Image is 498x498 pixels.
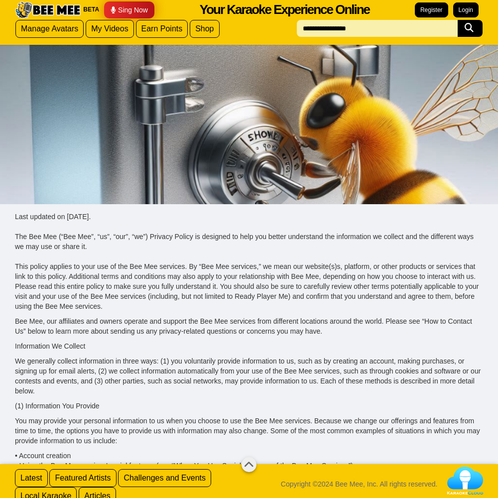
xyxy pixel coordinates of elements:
div: Your Karaoke Experience Online [200,0,370,19]
span: Copyright ©2024 Bee Mee, Inc. All rights reserved. [281,479,438,489]
a: Challenges and Events [118,469,211,487]
p: (1) Information You Provide [15,401,483,411]
img: Bee Mee [14,1,82,19]
a: Sing Now [104,1,154,18]
img: Karaoke%20Cloud%20Logo@3x.png [447,467,483,495]
a: Login [453,2,479,17]
a: Shop [190,20,219,38]
span: BETA [83,5,99,14]
a: Manage Avatars [15,20,84,38]
a: Featured Artists [49,469,116,487]
a: Latest [15,469,48,487]
a: My Videos [86,20,133,38]
p: Last updated on [DATE]. The Bee Mee (“Bee Mee”, “us”, “our”, “we”) Privacy Policy is designed to ... [15,212,483,311]
a: Earn Points [136,20,188,38]
p: Information We Collect [15,341,483,351]
p: We generally collect information in three ways: (1) you voluntarily provide information to us, su... [15,356,483,396]
p: Bee Mee, our affiliates and owners operate and support the Bee Mee services from different locati... [15,316,483,336]
p: You may provide your personal information to us when you choose to use the Bee Mee services. Beca... [15,416,483,446]
a: Register [415,2,448,17]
